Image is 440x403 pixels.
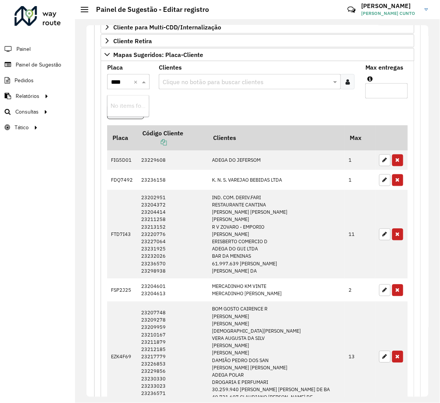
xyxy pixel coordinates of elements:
[137,170,209,190] td: 23236158
[107,63,123,72] label: Placa
[134,77,140,86] span: Clear all
[137,190,209,279] td: 23202951 23204372 23204414 23211258 23213152 23220776 23227064 23231925 23232026 23236570 23298938
[137,151,209,171] td: 23229608
[16,61,61,69] span: Painel de Sugestão
[101,48,414,61] a: Mapas Sugeridos: Placa-Cliente
[101,21,414,34] a: Cliente para Multi-CDD/Internalização
[345,190,375,279] td: 11
[107,95,149,117] ng-dropdown-panel: Options list
[107,170,137,190] td: FDQ7492
[367,76,373,82] em: Máximo de clientes que serão colocados na mesma rota com os clientes informados
[343,2,360,18] a: Contato Rápido
[113,38,152,44] span: Cliente Retira
[345,279,375,301] td: 2
[137,125,209,151] th: Código Cliente
[208,170,345,190] td: K. N. S. VAREJAO BEBIDAS LTDA
[16,45,31,53] span: Painel
[88,5,209,14] h2: Painel de Sugestão - Editar registro
[107,190,137,279] td: FTD7I43
[15,76,34,84] span: Pedidos
[208,125,345,151] th: Clientes
[362,2,419,10] h3: [PERSON_NAME]
[365,63,404,72] label: Max entregas
[345,151,375,171] td: 1
[15,108,39,116] span: Consultas
[108,99,149,112] div: No items found
[362,10,419,17] span: [PERSON_NAME] CUNTO
[345,125,375,151] th: Max
[16,92,39,100] span: Relatórios
[208,279,345,301] td: MERCADINHO KM VINTE MERCADINHO [PERSON_NAME]
[159,63,182,72] label: Clientes
[142,139,167,146] a: Copiar
[345,170,375,190] td: 1
[15,123,29,132] span: Tático
[107,151,137,171] td: FIG5D01
[113,52,203,58] span: Mapas Sugeridos: Placa-Cliente
[208,190,345,279] td: IND. COM. DERIV.FARI RESTAURANTE CANTINA [PERSON_NAME] [PERSON_NAME] [PERSON_NAME] R V ZOVARO - E...
[101,34,414,47] a: Cliente Retira
[113,24,221,30] span: Cliente para Multi-CDD/Internalização
[107,279,137,301] td: FSP2J25
[208,151,345,171] td: ADEGA DO JEFERSOM
[107,125,137,151] th: Placa
[137,279,209,301] td: 23204601 23204613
